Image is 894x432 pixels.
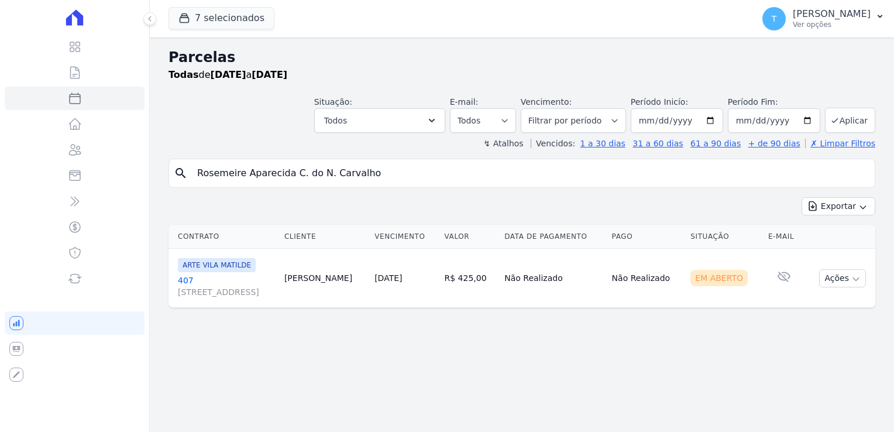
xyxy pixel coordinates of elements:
[793,8,871,20] p: [PERSON_NAME]
[728,96,820,108] label: Período Fim:
[440,225,500,249] th: Valor
[178,275,275,298] a: 407[STREET_ADDRESS]
[169,225,280,249] th: Contrato
[450,97,479,107] label: E-mail:
[753,2,894,35] button: T [PERSON_NAME] Ver opções
[632,139,683,148] a: 31 a 60 dias
[690,270,748,286] div: Em Aberto
[686,225,764,249] th: Situação
[690,139,741,148] a: 61 a 90 dias
[748,139,800,148] a: + de 90 dias
[314,108,445,133] button: Todos
[169,69,199,80] strong: Todas
[280,225,370,249] th: Cliente
[178,286,275,298] span: [STREET_ADDRESS]
[825,108,875,133] button: Aplicar
[169,47,875,68] h2: Parcelas
[169,68,287,82] p: de a
[169,7,274,29] button: 7 selecionados
[178,258,256,272] span: ARTE VILA MATILDE
[280,249,370,308] td: [PERSON_NAME]
[174,166,188,180] i: search
[314,97,352,107] label: Situação:
[607,225,686,249] th: Pago
[531,139,575,148] label: Vencidos:
[500,249,607,308] td: Não Realizado
[252,69,287,80] strong: [DATE]
[764,225,804,249] th: E-mail
[521,97,572,107] label: Vencimento:
[802,197,875,215] button: Exportar
[607,249,686,308] td: Não Realizado
[631,97,688,107] label: Período Inicío:
[211,69,246,80] strong: [DATE]
[805,139,875,148] a: ✗ Limpar Filtros
[483,139,523,148] label: ↯ Atalhos
[793,20,871,29] p: Ver opções
[772,15,777,23] span: T
[190,162,870,185] input: Buscar por nome do lote ou do cliente
[324,114,347,128] span: Todos
[500,225,607,249] th: Data de Pagamento
[819,269,866,287] button: Ações
[440,249,500,308] td: R$ 425,00
[580,139,625,148] a: 1 a 30 dias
